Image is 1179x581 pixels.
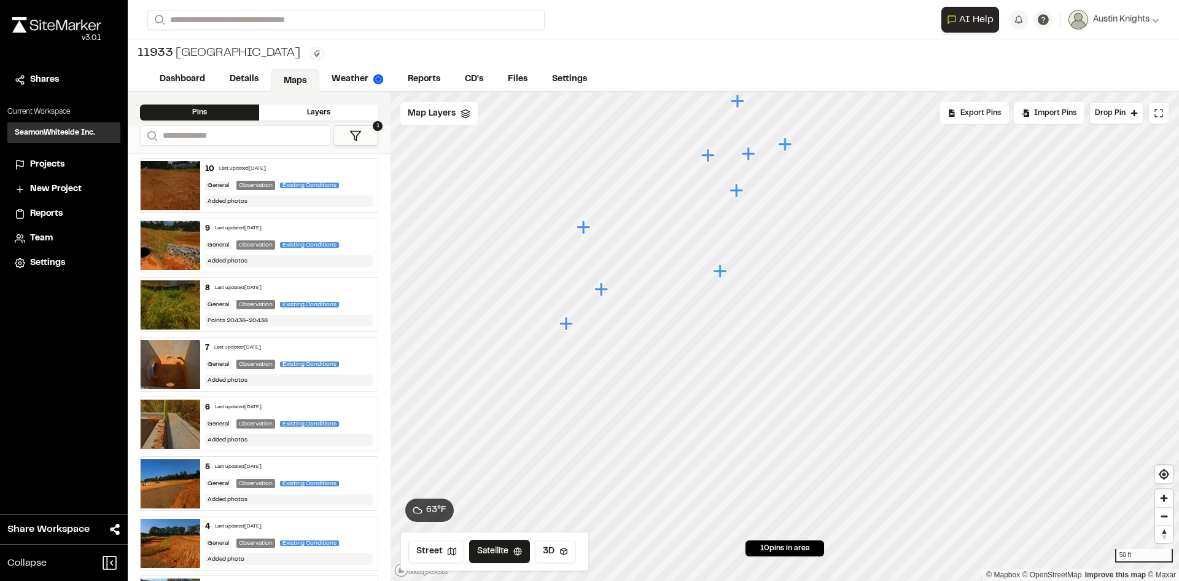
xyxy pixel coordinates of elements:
img: precipai.png [373,74,383,84]
img: User [1068,10,1088,30]
div: Last updated [DATE] [215,464,262,471]
div: Open AI Assistant [941,7,1004,33]
a: Maxar [1148,571,1176,579]
div: Last updated [DATE] [219,165,266,173]
div: General [205,419,232,429]
button: Austin Knights [1068,10,1159,30]
div: 5 [205,462,210,473]
a: Settings [15,256,113,270]
div: Map marker [594,282,610,298]
div: Map marker [701,148,717,164]
button: Open AI Assistant [941,7,999,33]
img: file [141,280,200,330]
button: Search [140,125,162,146]
div: Import Pins into your project [1014,102,1084,124]
a: Reports [15,207,113,221]
span: Collapse [7,556,47,571]
button: Edit Tags [310,47,324,60]
span: Austin Knights [1093,13,1150,26]
a: Details [217,68,271,91]
img: file [141,519,200,568]
div: Last updated [DATE] [215,404,262,411]
button: Street [408,540,464,563]
span: 63 ° F [426,504,446,517]
button: 63°F [405,499,454,522]
span: 1 [373,121,383,131]
div: 8 [205,283,210,294]
div: Map marker [731,93,747,109]
span: Existing Conditions [280,481,339,486]
div: Observation [236,479,275,488]
div: [GEOGRAPHIC_DATA] [138,44,300,63]
div: Last updated [DATE] [215,225,262,232]
img: file [141,221,200,270]
div: Observation [236,539,275,548]
span: Projects [30,158,64,172]
button: 3D [535,540,576,563]
span: Existing Conditions [280,302,339,307]
a: Mapbox logo [394,563,448,577]
div: General [205,360,232,369]
div: 6 [205,402,210,413]
a: Files [496,68,540,91]
span: Reports [30,207,63,221]
span: 11933 [138,44,173,63]
div: Added photos [205,434,373,446]
img: rebrand.png [12,17,101,33]
a: Reports [395,68,453,91]
span: Shares [30,73,59,87]
p: Current Workspace [7,106,120,117]
span: Existing Conditions [280,540,339,546]
div: Map marker [742,146,758,162]
div: Observation [236,419,275,429]
div: Oh geez...please don't... [12,33,101,44]
span: Team [30,232,53,245]
div: Map marker [713,263,729,279]
img: file [141,400,200,449]
a: Settings [540,68,599,91]
div: General [205,479,232,488]
a: Dashboard [147,68,217,91]
span: Existing Conditions [280,362,339,367]
span: 10 pins in area [760,543,810,554]
div: General [205,539,232,548]
div: Pins [140,105,259,121]
span: AI Help [959,12,994,27]
button: Drop Pin [1089,102,1143,124]
div: Added photos [205,494,373,505]
span: Drop Pin [1095,108,1126,119]
span: Share Workspace [7,522,90,537]
span: Existing Conditions [280,242,339,248]
div: General [205,240,232,250]
button: Zoom in [1155,489,1173,507]
div: Observation [236,360,275,369]
div: Observation [236,300,275,309]
img: file [141,340,200,389]
span: Existing Conditions [280,421,339,427]
div: Added photos [205,196,373,207]
div: Last updated [DATE] [215,523,262,531]
div: Added photos [205,255,373,267]
img: file [141,161,200,210]
a: Weather [319,68,395,91]
div: 7 [205,342,209,354]
a: Mapbox [986,571,1020,579]
div: 10 [205,164,214,175]
div: Added photo [205,553,373,565]
a: Team [15,232,113,245]
div: Points 20436-20438 [205,315,373,326]
button: Zoom out [1155,507,1173,525]
div: Map marker [730,183,745,199]
a: CD's [453,68,496,91]
button: Reset bearing to north [1155,525,1173,543]
div: Map marker [559,316,575,332]
canvas: Map [391,92,1179,581]
div: General [205,300,232,309]
span: Find my location [1155,465,1173,483]
span: Settings [30,256,65,270]
a: OpenStreetMap [1022,571,1082,579]
button: 1 [333,125,378,146]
